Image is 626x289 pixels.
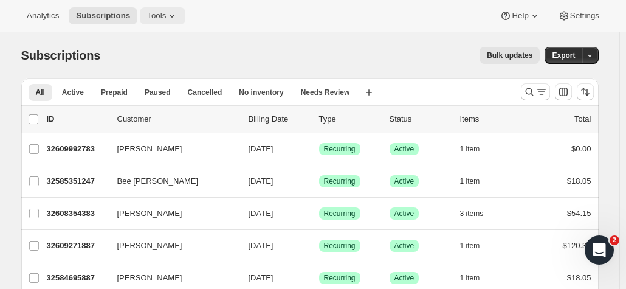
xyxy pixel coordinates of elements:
span: Export [552,50,575,60]
span: $54.15 [567,209,591,218]
span: Settings [570,11,599,21]
div: 32609271887[PERSON_NAME][DATE]SuccessRecurringSuccessActive1 item$120.34 [47,237,591,254]
button: 1 item [460,141,494,158]
button: 1 item [460,237,494,254]
button: [PERSON_NAME] [110,268,232,288]
span: $120.34 [563,241,591,250]
span: Active [62,88,84,97]
span: Active [394,209,414,218]
span: 1 item [460,144,480,154]
span: [PERSON_NAME] [117,207,182,220]
span: Active [394,273,414,283]
span: No inventory [239,88,283,97]
button: 3 items [460,205,497,222]
button: Customize table column order and visibility [555,83,572,100]
button: 1 item [460,270,494,287]
span: Help [512,11,528,21]
button: [PERSON_NAME] [110,236,232,256]
button: Search and filter results [521,83,550,100]
span: Recurring [324,273,356,283]
button: Create new view [359,84,379,101]
span: Bulk updates [487,50,532,60]
button: Tools [140,7,185,24]
div: 32585351247Bee [PERSON_NAME][DATE]SuccessRecurringSuccessActive1 item$18.05 [47,173,591,190]
p: Billing Date [249,113,309,125]
span: Needs Review [301,88,350,97]
span: Paused [145,88,171,97]
span: Prepaid [101,88,128,97]
div: Type [319,113,380,125]
button: Analytics [19,7,66,24]
span: [DATE] [249,144,273,153]
iframe: Intercom live chat [585,235,614,265]
div: Items [460,113,521,125]
button: Subscriptions [69,7,137,24]
span: $0.00 [571,144,591,153]
span: Active [394,241,414,251]
span: $18.05 [567,176,591,186]
p: 32608354383 [47,207,108,220]
button: Export [545,47,582,64]
button: [PERSON_NAME] [110,204,232,223]
button: Help [492,7,548,24]
span: 3 items [460,209,484,218]
span: [PERSON_NAME] [117,240,182,252]
div: IDCustomerBilling DateTypeStatusItemsTotal [47,113,591,125]
span: 1 item [460,241,480,251]
span: Subscriptions [21,49,101,62]
span: Subscriptions [76,11,130,21]
p: 32609992783 [47,143,108,155]
span: [PERSON_NAME] [117,272,182,284]
button: [PERSON_NAME] [110,139,232,159]
div: 32584695887[PERSON_NAME][DATE]SuccessRecurringSuccessActive1 item$18.05 [47,270,591,287]
button: Bulk updates [480,47,540,64]
span: Analytics [27,11,59,21]
span: Cancelled [188,88,222,97]
p: 32609271887 [47,240,108,252]
span: 2 [610,235,619,245]
p: 32584695887 [47,272,108,284]
span: [DATE] [249,176,273,186]
span: Tools [147,11,166,21]
p: Customer [117,113,239,125]
span: Recurring [324,241,356,251]
span: 1 item [460,176,480,186]
p: Total [574,113,591,125]
span: 1 item [460,273,480,283]
button: 1 item [460,173,494,190]
span: Recurring [324,176,356,186]
button: Settings [551,7,607,24]
button: Bee [PERSON_NAME] [110,172,232,191]
p: 32585351247 [47,175,108,187]
span: Active [394,144,414,154]
span: $18.05 [567,273,591,282]
div: 32608354383[PERSON_NAME][DATE]SuccessRecurringSuccessActive3 items$54.15 [47,205,591,222]
p: Status [390,113,450,125]
span: [DATE] [249,241,273,250]
span: Recurring [324,209,356,218]
span: Bee [PERSON_NAME] [117,175,199,187]
p: ID [47,113,108,125]
span: [PERSON_NAME] [117,143,182,155]
span: [DATE] [249,273,273,282]
span: Active [394,176,414,186]
span: All [36,88,45,97]
span: Recurring [324,144,356,154]
div: 32609992783[PERSON_NAME][DATE]SuccessRecurringSuccessActive1 item$0.00 [47,141,591,158]
span: [DATE] [249,209,273,218]
button: Sort the results [577,83,594,100]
